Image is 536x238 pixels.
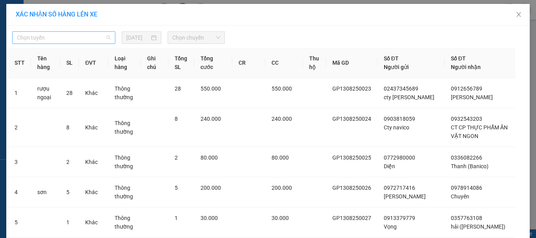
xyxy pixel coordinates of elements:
[451,223,505,230] span: hải ([PERSON_NAME])
[201,215,218,221] span: 30.000
[384,55,399,62] span: Số ĐT
[201,85,221,92] span: 550.000
[194,48,232,78] th: Tổng cước
[326,48,377,78] th: Mã GD
[31,78,60,108] td: rượu ngoại
[516,11,522,18] span: close
[108,177,141,207] td: Thông thường
[451,64,481,70] span: Người nhận
[384,163,395,169] span: Diện
[332,215,371,221] span: GP1308250027
[79,177,108,207] td: Khác
[8,177,31,207] td: 4
[8,147,31,177] td: 3
[265,48,303,78] th: CC
[79,207,108,238] td: Khác
[272,85,292,92] span: 550.000
[66,189,69,195] span: 5
[66,90,73,96] span: 28
[79,147,108,177] td: Khác
[384,193,426,200] span: [PERSON_NAME]
[451,193,469,200] span: Chuyên
[175,116,178,122] span: 8
[108,147,141,177] td: Thông thường
[384,64,409,70] span: Người gửi
[8,207,31,238] td: 5
[384,154,415,161] span: 0772980000
[384,116,415,122] span: 0903818059
[384,185,415,191] span: 0972717416
[272,215,289,221] span: 30.000
[332,154,371,161] span: GP1308250025
[141,48,168,78] th: Ghi chú
[272,154,289,161] span: 80.000
[8,78,31,108] td: 1
[451,154,482,161] span: 0336082266
[451,116,482,122] span: 0932543203
[16,11,97,18] span: XÁC NHẬN SỐ HÀNG LÊN XE
[108,207,141,238] td: Thông thường
[108,78,141,108] td: Thông thường
[384,94,434,100] span: cty [PERSON_NAME]
[66,219,69,225] span: 1
[8,48,31,78] th: STT
[232,48,265,78] th: CR
[79,108,108,147] td: Khác
[272,185,292,191] span: 200.000
[175,154,178,161] span: 2
[172,32,221,44] span: Chọn chuyến
[201,116,221,122] span: 240.000
[175,85,181,92] span: 28
[303,48,326,78] th: Thu hộ
[451,124,508,139] span: CT CP THỰC PHẨM ĂN VẶT NGON
[384,85,418,92] span: 02437345689
[108,108,141,147] td: Thông thường
[451,215,482,221] span: 0357763108
[175,185,178,191] span: 5
[451,85,482,92] span: 0912656789
[384,124,409,131] span: Cty navico
[66,124,69,131] span: 8
[451,94,493,100] span: [PERSON_NAME]
[168,48,194,78] th: Tổng SL
[201,154,218,161] span: 80.000
[126,33,149,42] input: 13/08/2025
[384,223,397,230] span: Vọng
[31,177,60,207] td: sơn
[79,78,108,108] td: Khác
[451,185,482,191] span: 0978914086
[17,32,111,44] span: Chọn tuyến
[451,55,466,62] span: Số ĐT
[332,85,371,92] span: GP1308250023
[508,4,530,26] button: Close
[175,215,178,221] span: 1
[332,116,371,122] span: GP1308250024
[272,116,292,122] span: 240.000
[451,163,489,169] span: Thanh (Banico)
[201,185,221,191] span: 200.000
[66,159,69,165] span: 2
[384,215,415,221] span: 0913379779
[8,108,31,147] td: 2
[332,185,371,191] span: GP1308250026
